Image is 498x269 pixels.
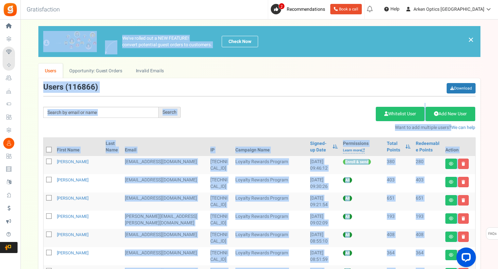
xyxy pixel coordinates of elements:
[413,211,443,229] td: 193
[449,198,453,202] i: View details
[462,217,465,220] i: Delete user
[462,235,465,239] i: Delete user
[208,138,233,156] th: IP
[462,162,465,166] i: Delete user
[233,192,308,211] td: Loyalty Rewards Program
[343,214,352,219] span: All
[343,195,352,201] span: All
[343,159,371,165] span: Enroll & send
[468,36,474,44] a: ×
[384,156,413,174] td: 380
[447,83,476,93] a: Download
[57,177,88,183] a: [PERSON_NAME]
[208,174,233,192] td: [TECHNICAL_ID]
[122,138,208,156] th: Email
[426,107,475,121] a: Add New User
[57,159,88,165] a: [PERSON_NAME]
[122,229,208,247] td: [EMAIL_ADDRESS][DOMAIN_NAME]
[343,250,352,256] span: All
[449,235,453,239] i: View details
[384,229,413,247] td: 408
[387,140,402,153] a: Total Points
[159,107,181,118] div: Search
[233,138,308,156] th: Campaign Name
[43,107,159,118] input: Search by email or name
[343,232,352,238] span: All
[384,247,413,265] td: 364
[449,253,453,257] i: View details
[122,35,212,48] p: We've rolled out a NEW FEATURE! convert potential guest orders to customers.
[488,228,497,240] span: FAQs
[449,162,453,166] i: View details
[384,211,413,229] td: 193
[287,6,325,13] span: Recommendations
[279,3,285,9] span: 2
[122,174,208,192] td: [EMAIL_ADDRESS][DOMAIN_NAME]
[308,192,340,211] td: [DATE] 09:21:54
[57,232,88,238] a: [PERSON_NAME]
[122,211,208,229] td: [PERSON_NAME][EMAIL_ADDRESS][PERSON_NAME][DOMAIN_NAME]
[57,250,88,256] a: [PERSON_NAME]
[308,174,340,192] td: [DATE] 09:30:26
[308,247,340,265] td: [DATE] 08:51:59
[208,211,233,229] td: [TECHNICAL_ID]
[222,36,258,47] a: Check Now
[462,180,465,184] i: Delete user
[38,64,63,78] a: Users
[105,40,117,54] img: images
[57,195,88,201] a: [PERSON_NAME]
[20,3,67,16] h3: Gratisfaction
[233,247,308,265] td: Loyalty Rewards Program
[330,4,362,14] a: Book a call
[308,156,340,174] td: [DATE] 09:46:12
[103,138,123,156] th: Last Name
[68,81,95,93] span: 116866
[208,156,233,174] td: [TECHNICAL_ID]
[208,247,233,265] td: [TECHNICAL_ID]
[384,192,413,211] td: 651
[413,247,443,265] td: 364
[308,229,340,247] td: [DATE] 08:55:10
[413,6,484,13] span: Arken Optics [GEOGRAPHIC_DATA]
[449,217,453,220] i: View details
[389,6,400,12] span: Help
[413,174,443,192] td: 403
[376,107,425,121] a: Whitelist User
[413,156,443,174] td: 280
[54,138,103,156] th: First Name
[233,156,308,174] td: Loyalty Rewards Program
[413,192,443,211] td: 651
[233,211,308,229] td: Loyalty Rewards Program
[384,174,413,192] td: 403
[382,4,402,14] a: Help
[271,4,328,14] a: 2 Recommendations
[43,31,97,52] img: images
[43,83,98,92] h3: Users ( )
[3,2,18,17] img: Gratisfaction
[63,64,129,78] a: Opportunity: Guest Orders
[449,180,453,184] i: View details
[190,124,476,131] p: Want to add multiple users?
[208,229,233,247] td: [TECHNICAL_ID]
[340,138,384,156] th: Permissions
[233,174,308,192] td: Loyalty Rewards Program
[122,156,208,174] td: General
[129,64,170,78] a: Invalid Emails
[122,247,208,265] td: [EMAIL_ADDRESS][DOMAIN_NAME]
[57,213,88,219] a: [PERSON_NAME]
[122,192,208,211] td: [EMAIL_ADDRESS][DOMAIN_NAME]
[343,177,352,183] span: All
[416,140,440,153] a: Redeemable Points
[208,192,233,211] td: [TECHNICAL_ID]
[233,229,308,247] td: Loyalty Rewards Program
[462,198,465,202] i: Delete user
[443,138,475,156] th: Action
[451,124,475,131] a: We can help
[413,229,443,247] td: 408
[308,211,340,229] td: [DATE] 09:02:09
[310,140,329,153] a: Signed-up Date
[343,148,365,153] a: Learn more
